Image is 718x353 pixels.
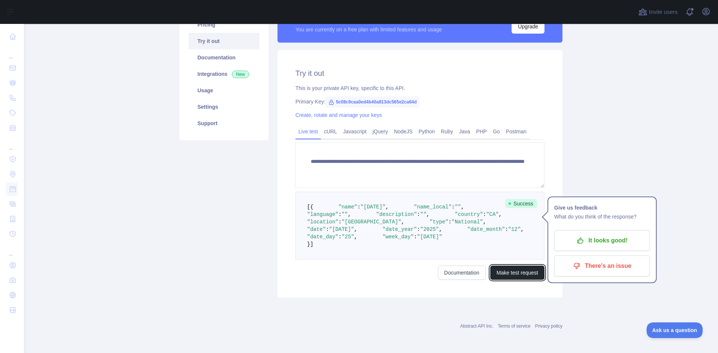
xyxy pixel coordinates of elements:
a: Live test [295,126,321,137]
span: , [461,204,464,210]
div: ... [6,242,18,257]
a: Javascript [340,126,369,137]
a: Java [456,126,473,137]
span: , [499,211,502,217]
span: , [348,211,351,217]
a: Documentation [188,49,260,66]
span: ] [310,241,313,247]
a: cURL [321,126,340,137]
span: Invite users [649,8,678,16]
h2: Try it out [295,68,544,78]
a: Go [490,126,503,137]
button: There's an issue [554,256,650,276]
a: Integrations New [188,66,260,82]
span: "CA" [486,211,499,217]
span: : [414,234,417,240]
iframe: Toggle Customer Support [647,322,703,338]
span: "date_year" [383,226,417,232]
span: "location" [307,219,338,225]
span: : [483,211,486,217]
span: 5c08c9caa0ed4b40a813dc565e2ca64d [325,96,420,108]
span: "[DATE]" [329,226,354,232]
span: "date_day" [307,234,338,240]
span: "country" [455,211,483,217]
div: ... [6,136,18,151]
span: "date_month" [467,226,505,232]
span: : [452,204,455,210]
h1: Give us feedback [554,203,650,212]
span: "date" [307,226,326,232]
span: { [310,204,313,210]
p: What do you think of the response? [554,212,650,221]
span: "2025" [420,226,439,232]
span: , [354,234,357,240]
span: New [232,71,249,78]
span: "" [455,204,461,210]
a: Ruby [438,126,456,137]
span: , [439,226,442,232]
a: Support [188,115,260,131]
span: "[DATE]" [417,234,442,240]
div: Primary Key: [295,98,544,105]
span: "25" [341,234,354,240]
span: , [483,219,486,225]
span: , [426,211,429,217]
a: Create, rotate and manage your keys [295,112,382,118]
span: , [386,204,389,210]
span: , [521,226,524,232]
span: [ [307,204,310,210]
a: NodeJS [391,126,415,137]
a: Terms of service [498,323,530,329]
span: "12" [508,226,521,232]
span: "week_day" [383,234,414,240]
span: "type" [430,219,448,225]
button: Make test request [490,266,544,280]
button: Upgrade [512,19,544,34]
a: Usage [188,82,260,99]
span: } [307,241,310,247]
button: Invite users [637,6,679,18]
span: : [505,226,508,232]
span: : [357,204,360,210]
p: It looks good! [560,234,644,247]
div: ... [6,45,18,60]
span: "language" [307,211,338,217]
span: : [326,226,329,232]
p: There's an issue [560,260,644,272]
span: : [448,219,451,225]
span: : [338,234,341,240]
span: "National" [452,219,483,225]
a: Try it out [188,33,260,49]
div: You are currently on a free plan with limited features and usage [295,26,442,33]
span: "[GEOGRAPHIC_DATA]" [341,219,401,225]
span: "description" [376,211,417,217]
a: Pricing [188,16,260,33]
div: This is your private API key, specific to this API. [295,84,544,92]
a: Abstract API Inc. [460,323,494,329]
span: : [417,211,420,217]
span: : [417,226,420,232]
span: , [354,226,357,232]
span: "name" [338,204,357,210]
a: Postman [503,126,530,137]
span: : [338,219,341,225]
a: Python [415,126,438,137]
span: "[DATE]" [360,204,386,210]
a: jQuery [369,126,391,137]
span: : [338,211,341,217]
button: It looks good! [554,230,650,251]
a: Documentation [438,266,486,280]
span: Success [505,199,537,208]
a: PHP [473,126,490,137]
span: "" [420,211,426,217]
span: "name_local" [414,204,452,210]
a: Settings [188,99,260,115]
span: , [401,219,404,225]
a: Privacy policy [535,323,562,329]
span: "" [341,211,348,217]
